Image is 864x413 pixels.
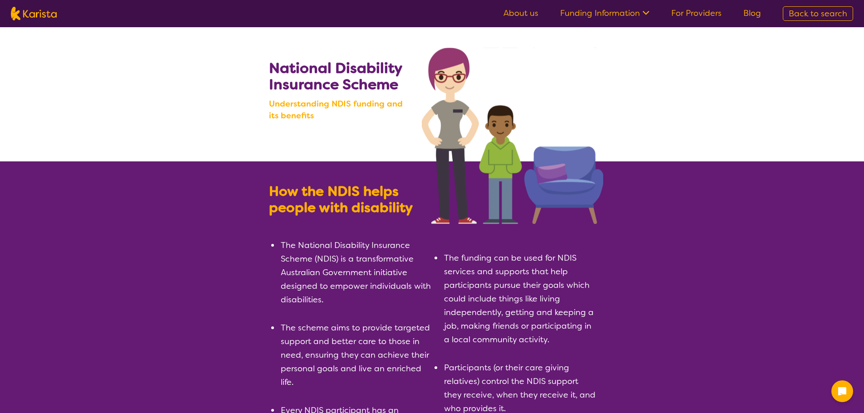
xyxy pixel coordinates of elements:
[783,6,853,21] a: Back to search
[280,321,432,389] li: The scheme aims to provide targeted support and better care to those in need, ensuring they can a...
[789,8,847,19] span: Back to search
[743,8,761,19] a: Blog
[560,8,649,19] a: Funding Information
[422,48,603,224] img: Search NDIS services with Karista
[269,58,402,94] b: National Disability Insurance Scheme
[269,182,413,217] b: How the NDIS helps people with disability
[443,251,596,346] li: The funding can be used for NDIS services and supports that help participants pursue their goals ...
[280,238,432,306] li: The National Disability Insurance Scheme (NDIS) is a transformative Australian Government initiat...
[269,98,414,121] b: Understanding NDIS funding and its benefits
[671,8,722,19] a: For Providers
[503,8,538,19] a: About us
[11,7,57,20] img: Karista logo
